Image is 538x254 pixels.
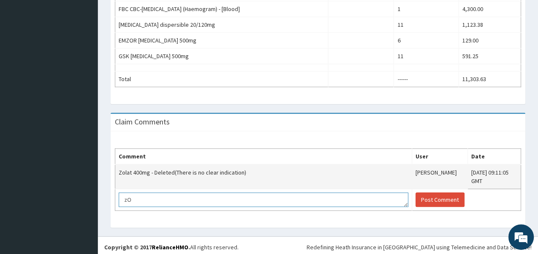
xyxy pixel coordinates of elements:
div: Minimize live chat window [139,4,160,25]
td: EMZOR [MEDICAL_DATA] 500mg [115,33,328,48]
button: Post Comment [416,192,464,207]
td: 1,123.38 [458,17,521,33]
a: RelianceHMO [152,243,188,251]
td: 11,303.63 [458,71,521,87]
strong: Copyright © 2017 . [104,243,190,251]
td: 11 [394,17,458,33]
td: [MEDICAL_DATA] dispersible 20/120mg [115,17,328,33]
td: 129.00 [458,33,521,48]
textarea: Type your message and hit 'Enter' [4,166,162,196]
td: 11 [394,48,458,64]
td: Total [115,71,328,87]
h3: Claim Comments [115,118,170,126]
td: 6 [394,33,458,48]
td: Zolat 400mg - Deleted(There is no clear indication) [115,164,412,189]
th: Date [468,149,521,165]
td: [DATE] 09:11:05 GMT [468,164,521,189]
td: 591.25 [458,48,521,64]
td: ------ [394,71,458,87]
td: GSK [MEDICAL_DATA] 500mg [115,48,328,64]
span: We're online! [49,74,117,160]
textarea: zOL [119,192,408,207]
td: FBC CBC-[MEDICAL_DATA] (Haemogram) - [Blood] [115,1,328,17]
div: Chat with us now [44,48,143,59]
th: Comment [115,149,412,165]
th: User [412,149,468,165]
td: [PERSON_NAME] [412,164,468,189]
td: 1 [394,1,458,17]
td: 4,300.00 [458,1,521,17]
div: Redefining Heath Insurance in [GEOGRAPHIC_DATA] using Telemedicine and Data Science! [307,243,532,251]
img: d_794563401_company_1708531726252_794563401 [16,42,34,64]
